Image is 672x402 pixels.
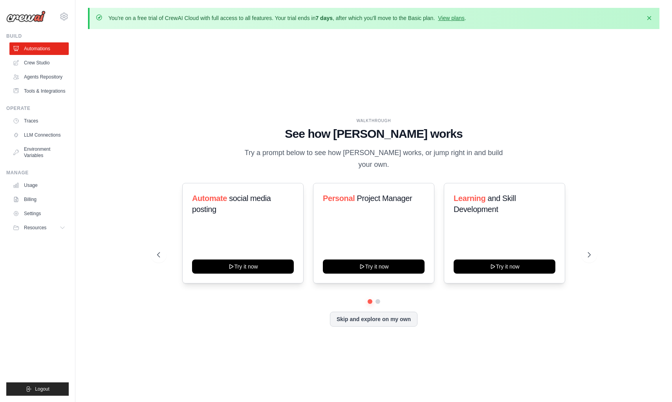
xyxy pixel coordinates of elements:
[9,207,69,220] a: Settings
[454,259,555,274] button: Try it now
[6,382,69,396] button: Logout
[9,143,69,162] a: Environment Variables
[108,14,466,22] p: You're on a free trial of CrewAI Cloud with full access to all features. Your trial ends in , aft...
[157,118,591,124] div: WALKTHROUGH
[242,147,506,170] p: Try a prompt below to see how [PERSON_NAME] works, or jump right in and build your own.
[9,57,69,69] a: Crew Studio
[330,312,417,327] button: Skip and explore on my own
[24,225,46,231] span: Resources
[6,105,69,111] div: Operate
[315,15,333,21] strong: 7 days
[9,179,69,192] a: Usage
[35,386,49,392] span: Logout
[323,194,355,203] span: Personal
[9,221,69,234] button: Resources
[157,127,591,141] h1: See how [PERSON_NAME] works
[9,129,69,141] a: LLM Connections
[454,194,516,214] span: and Skill Development
[323,259,425,274] button: Try it now
[6,11,46,22] img: Logo
[9,193,69,206] a: Billing
[192,194,271,214] span: social media posting
[6,33,69,39] div: Build
[454,194,485,203] span: Learning
[9,42,69,55] a: Automations
[192,259,294,274] button: Try it now
[9,71,69,83] a: Agents Repository
[192,194,227,203] span: Automate
[6,170,69,176] div: Manage
[438,15,464,21] a: View plans
[357,194,412,203] span: Project Manager
[9,115,69,127] a: Traces
[9,85,69,97] a: Tools & Integrations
